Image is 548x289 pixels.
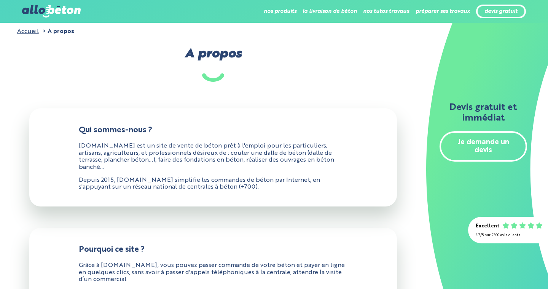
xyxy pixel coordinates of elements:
p: Grâce à [DOMAIN_NAME], vous pouvez passer commande de votre béton et payer en ligne en quelques c... [79,262,347,283]
p: Depuis 2015, [DOMAIN_NAME] simplifie les commandes de béton par Internet, en s'appuyant sur un ré... [79,177,347,191]
h1: A propos [17,46,409,81]
li: préparer ses travaux [416,2,470,21]
li: la livraison de béton [303,2,357,21]
a: devis gratuit [484,8,518,15]
p: [DOMAIN_NAME] est un site de vente de béton prêt à l'emploi pour les particuliers, artisans, agri... [79,143,347,171]
a: Accueil [17,29,39,35]
h3: Pourquoi ce site ? [79,245,347,254]
li: nos produits [264,2,296,21]
img: allobéton [22,5,81,17]
li: nos tutos travaux [363,2,409,21]
li: A propos [40,28,74,35]
h3: Qui sommes-nous ? [79,126,347,135]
